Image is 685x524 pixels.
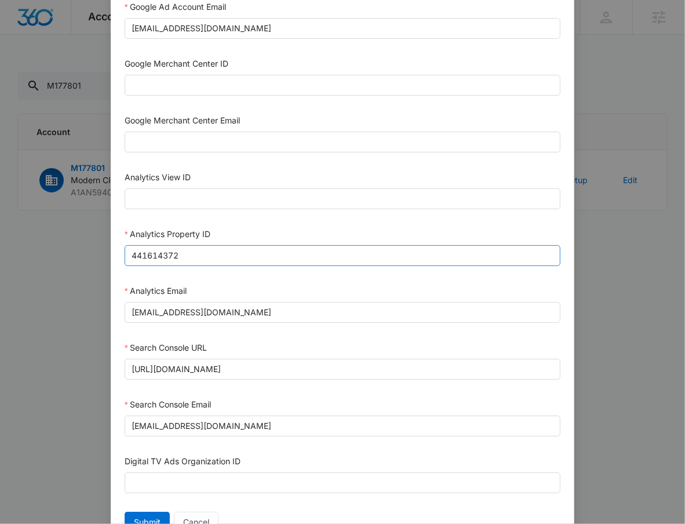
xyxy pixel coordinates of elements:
label: Analytics Email [125,286,187,296]
label: Analytics Property ID [125,229,210,239]
input: Search Console Email [125,416,560,436]
label: Google Merchant Center Email [125,115,240,125]
input: Analytics View ID [125,188,560,209]
label: Search Console URL [125,343,207,352]
input: Analytics Property ID [125,245,560,266]
label: Analytics View ID [125,172,191,182]
input: Google Ad Account Email [125,18,560,39]
input: Digital TV Ads Organization ID [125,472,560,493]
label: Google Ad Account Email [125,2,226,12]
label: Google Merchant Center ID [125,59,228,68]
input: Analytics Email [125,302,560,323]
input: Google Merchant Center ID [125,75,560,96]
label: Search Console Email [125,399,211,409]
label: Digital TV Ads Organization ID [125,456,241,466]
input: Search Console URL [125,359,560,380]
input: Google Merchant Center Email [125,132,560,152]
